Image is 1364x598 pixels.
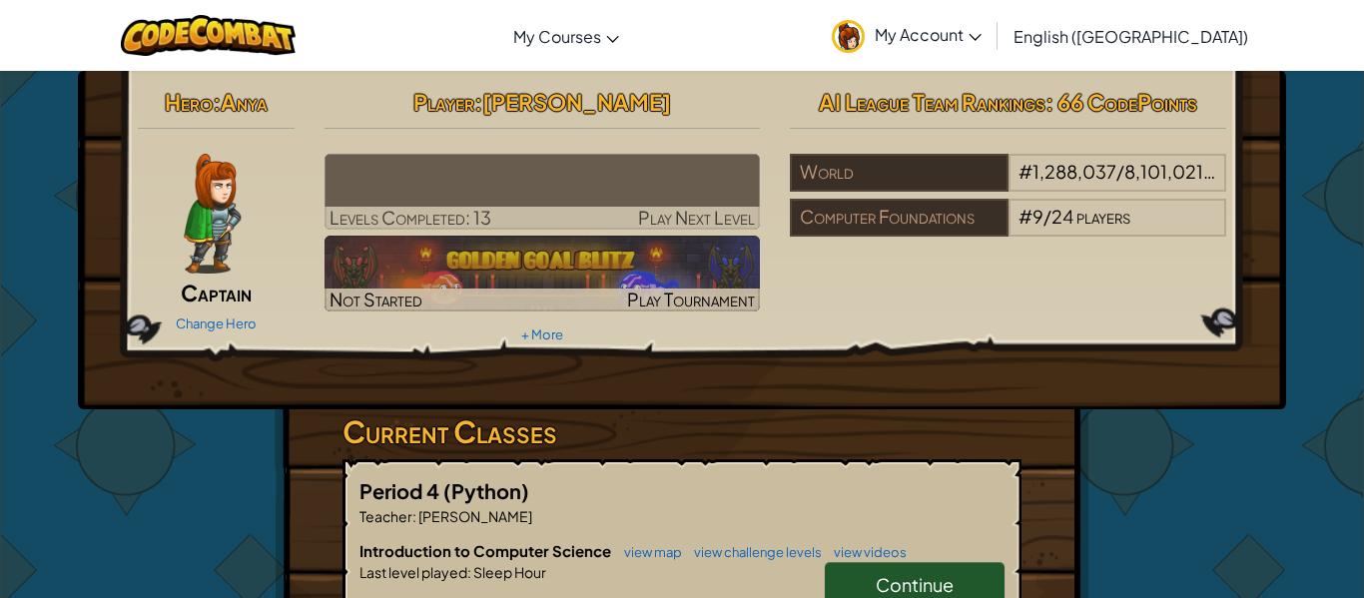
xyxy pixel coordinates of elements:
span: English ([GEOGRAPHIC_DATA]) [1014,26,1248,47]
span: AI League Team Rankings [819,88,1045,116]
a: Play Next Level [325,154,761,230]
span: Teacher [359,507,412,525]
span: Introduction to Computer Science [359,541,614,560]
a: view challenge levels [684,544,822,560]
a: Computer Foundations#9/24players [790,218,1226,241]
div: World [790,154,1008,192]
div: Computer Foundations [790,199,1008,237]
span: Last level played [359,563,467,581]
span: Captain [181,279,252,306]
img: CodeCombat logo [121,15,296,56]
span: 8,101,021 [1124,160,1215,183]
span: Play Next Level [638,206,755,229]
a: My Courses [503,9,629,63]
img: captain-pose.png [184,154,241,274]
span: Player [413,88,474,116]
span: # [1019,160,1032,183]
img: avatar [832,20,865,53]
span: 1,288,037 [1032,160,1116,183]
a: + More [521,326,563,342]
span: : [467,563,471,581]
a: view map [614,544,682,560]
span: # [1019,205,1032,228]
span: Sleep Hour [471,563,546,581]
span: (Python) [443,478,529,503]
img: Golden Goal [325,236,761,311]
h3: Current Classes [342,409,1022,454]
span: Hero [165,88,213,116]
span: My Account [875,24,982,45]
span: : [474,88,482,116]
a: English ([GEOGRAPHIC_DATA]) [1004,9,1258,63]
a: Change Hero [176,315,257,331]
span: My Courses [513,26,601,47]
span: Period 4 [359,478,443,503]
span: / [1043,205,1051,228]
span: Anya [221,88,268,116]
span: 24 [1051,205,1073,228]
a: Not StartedPlay Tournament [325,236,761,311]
span: 9 [1032,205,1043,228]
span: players [1076,205,1130,228]
a: view videos [824,544,907,560]
span: Play Tournament [627,288,755,310]
span: [PERSON_NAME] [416,507,532,525]
span: Levels Completed: 13 [330,206,491,229]
span: : 66 CodePoints [1045,88,1197,116]
span: / [1116,160,1124,183]
a: My Account [822,4,992,67]
span: Continue [876,573,954,596]
span: : [213,88,221,116]
a: World#1,288,037/8,101,021players [790,173,1226,196]
span: : [412,507,416,525]
span: Not Started [330,288,422,310]
span: [PERSON_NAME] [482,88,671,116]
